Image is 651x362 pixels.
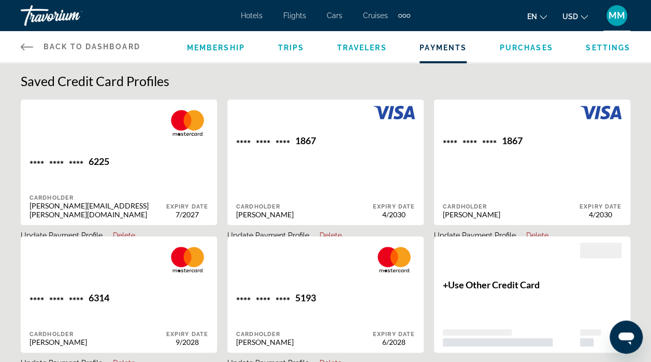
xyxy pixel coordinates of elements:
button: Update Payment Profile [227,231,309,240]
div: 4/2030 [580,210,621,219]
div: 6/2028 [373,338,415,346]
span: Back to Dashboard [44,43,140,51]
a: Purchases [500,44,553,52]
p: + [443,279,580,290]
a: Travelers [337,44,387,52]
a: Cruises [363,11,388,20]
button: Delete [320,231,342,240]
img: VISA [580,106,621,119]
div: 1867 [502,135,523,149]
div: Cardholder [236,331,373,338]
div: 6314 [89,292,109,306]
div: 4/2030 [373,210,415,219]
button: Change language [527,9,547,24]
span: Use Other Credit Card [448,279,540,290]
button: Delete [526,231,548,240]
div: Expiry Date [166,331,208,338]
a: Back to Dashboard [21,31,140,62]
div: Expiry Date [373,331,415,338]
span: en [527,12,537,21]
a: Trips [278,44,304,52]
button: Extra navigation items [398,7,410,24]
div: 9/2028 [166,338,208,346]
div: Cardholder [236,203,373,210]
div: Expiry Date [580,203,621,210]
div: 5193 [295,292,316,306]
button: Update Payment Profile [21,231,103,240]
div: Cardholder [443,203,580,210]
div: [PERSON_NAME] [30,338,166,346]
div: 1867 [295,135,316,149]
a: Membership [187,44,245,52]
div: 6225 [89,156,109,170]
a: Cars [327,11,342,20]
button: VISA************1867Cardholder[PERSON_NAME]Expiry Date4/2030 [227,99,424,226]
button: MAST************6225Cardholder[PERSON_NAME][EMAIL_ADDRESS][PERSON_NAME][DOMAIN_NAME]Expiry Date7/... [21,99,217,226]
button: VISA************1867Cardholder[PERSON_NAME]Expiry Date4/2030 [434,99,630,226]
button: +Use Other Credit Card [434,236,630,354]
h1: Saved Credit Card Profiles [21,73,630,89]
iframe: Button to launch messaging window [610,321,643,354]
button: MAST************6314Cardholder[PERSON_NAME]Expiry Date9/2028 [21,236,217,354]
img: VISA [373,106,415,119]
img: MAST [167,243,208,277]
button: Change currency [562,9,588,24]
button: MAST************5193Cardholder[PERSON_NAME]Expiry Date6/2028 [227,236,424,354]
a: Flights [283,11,306,20]
div: [PERSON_NAME] [236,210,373,219]
a: Settings [586,44,630,52]
div: Expiry Date [166,203,208,210]
button: Update Payment Profile [434,231,516,240]
img: MAST [373,243,415,277]
span: USD [562,12,578,21]
button: User Menu [603,5,630,26]
div: Cardholder [30,331,166,338]
span: MM [609,10,625,21]
div: Cardholder [30,194,166,201]
a: Hotels [241,11,263,20]
div: [PERSON_NAME][EMAIL_ADDRESS][PERSON_NAME][DOMAIN_NAME] [30,201,166,219]
div: [PERSON_NAME] [236,338,373,346]
div: [PERSON_NAME] [443,210,580,219]
img: MAST [167,106,208,140]
div: Expiry Date [373,203,415,210]
div: 7/2027 [166,210,208,219]
a: Payments [419,44,467,52]
button: Delete [113,231,135,240]
a: Travorium [21,2,124,29]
